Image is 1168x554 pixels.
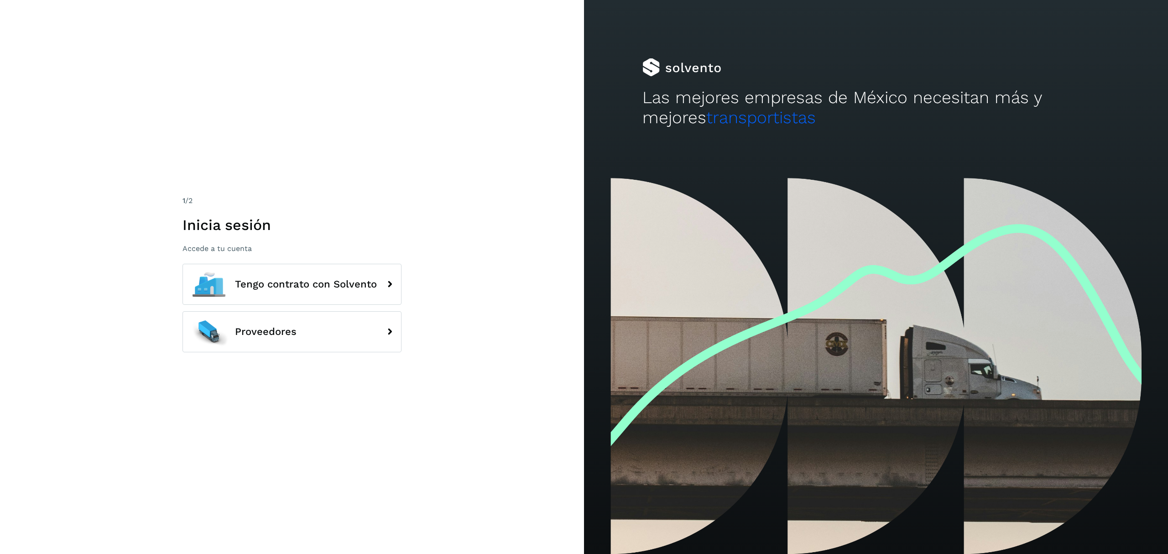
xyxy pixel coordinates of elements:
button: Tengo contrato con Solvento [182,264,401,305]
span: 1 [182,196,185,205]
p: Accede a tu cuenta [182,244,401,253]
span: Tengo contrato con Solvento [235,279,377,290]
h1: Inicia sesión [182,216,401,234]
button: Proveedores [182,311,401,352]
h2: Las mejores empresas de México necesitan más y mejores [642,88,1110,128]
span: Proveedores [235,326,297,337]
span: transportistas [706,108,816,127]
div: /2 [182,195,401,206]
